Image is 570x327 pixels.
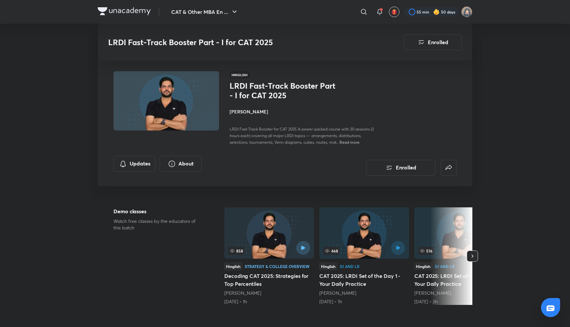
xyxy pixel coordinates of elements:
div: Hinglish [414,263,432,270]
div: 6th May • 1h [319,298,409,305]
span: 858 [228,247,244,255]
a: 516HinglishDI and LRCAT 2025: LRDI Set of the Day 2 - Your Daily Practice[PERSON_NAME][DATE] • 2h [414,207,504,305]
button: Enrolled [404,34,462,50]
p: Watch free classes by the educators of this batch [113,218,203,231]
img: streak [433,9,440,15]
a: 468HinglishDI and LRCAT 2025: LRDI Set of the Day 1 - Your Daily Practice[PERSON_NAME][DATE] • 1h [319,207,409,305]
h4: [PERSON_NAME] [230,108,377,115]
div: DI and LR [340,264,360,268]
a: CAT 2025: LRDI Set of the Day 2 - Your Daily Practice [414,207,504,305]
div: 19th Apr • 1h [224,298,314,305]
h1: LRDI Fast-Track Booster Part - I for CAT 2025 [230,81,337,100]
img: Jarul Jangid [461,6,472,17]
a: [PERSON_NAME] [224,290,261,296]
img: Thumbnail [112,71,220,131]
img: avatar [391,9,397,15]
h5: Demo classes [113,207,203,215]
button: Updates [113,156,156,172]
button: avatar [389,7,399,17]
span: 516 [418,247,434,255]
span: Hinglish [230,71,249,78]
button: false [441,160,457,176]
h3: LRDI Fast-Track Booster Part - I for CAT 2025 [108,38,366,47]
a: [PERSON_NAME] [319,290,356,296]
button: Enrolled [366,160,435,176]
a: 858HinglishStrategy & College OverviewDecoding CAT 2025: Strategies for Top Percentiles[PERSON_NA... [224,207,314,305]
div: 9th May • 2h [414,298,504,305]
span: Read more [339,139,360,145]
div: Ravi Kumar [224,290,314,296]
a: [PERSON_NAME] [414,290,451,296]
a: CAT 2025: LRDI Set of the Day 1 - Your Daily Practice [319,207,409,305]
div: Ravi Kumar [414,290,504,296]
img: Company Logo [98,7,151,15]
h5: CAT 2025: LRDI Set of the Day 2 - Your Daily Practice [414,272,504,288]
button: CAT & Other MBA En ... [167,5,242,18]
button: About [160,156,202,172]
div: Hinglish [224,263,242,270]
h5: Decoding CAT 2025: Strategies for Top Percentiles [224,272,314,288]
h5: CAT 2025: LRDI Set of the Day 1 - Your Daily Practice [319,272,409,288]
span: LRDI Fast-Track Booster for CAT 2025 A power-packed course with 20 sessions (2 hours each) coveri... [230,127,374,145]
span: 468 [323,247,339,255]
a: Decoding CAT 2025: Strategies for Top Percentiles [224,207,314,305]
div: Ravi Kumar [319,290,409,296]
div: Strategy & College Overview [245,264,309,268]
div: Hinglish [319,263,337,270]
a: Company Logo [98,7,151,17]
